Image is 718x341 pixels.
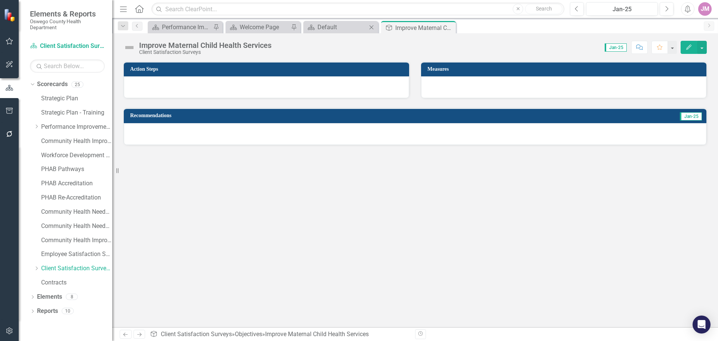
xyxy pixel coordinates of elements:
a: PHAB Re-Accreditation [41,194,112,202]
a: Workforce Development Plan [41,151,112,160]
a: Reports [37,307,58,316]
a: Performance Improvement Plans [41,123,112,131]
a: PHAB Accreditation [41,179,112,188]
div: Welcome Page [240,22,289,32]
div: Default [317,22,367,32]
a: Client Satisfaction Surveys [30,42,105,51]
div: 25 [71,81,83,88]
button: JM [698,2,712,16]
input: Search ClearPoint... [151,3,564,16]
span: Search [536,6,552,12]
img: Not Defined [123,42,135,54]
a: Default [305,22,367,32]
a: Elements [37,293,62,301]
div: Improve Maternal Child Health Services [139,41,271,49]
a: Contracts [41,278,112,287]
a: Client Satisfaction Surveys [161,331,232,338]
div: Performance Improvement Plans [162,22,211,32]
div: Improve Maternal Child Health Services [265,331,369,338]
div: » » [150,330,409,339]
div: Open Intercom Messenger [693,316,711,334]
h3: Action Steps [130,66,405,72]
a: Strategic Plan - Training [41,109,112,117]
a: Strategic Plan [41,94,112,103]
div: Jan-25 [589,5,655,14]
a: Client Satisfaction Surveys [41,264,112,273]
button: Jan-25 [586,2,658,16]
span: Elements & Reports [30,9,105,18]
h3: Recommendations [130,113,499,118]
a: Scorecards [37,80,68,89]
a: Community Health Needs Assessment and Improvement Plan [41,208,112,216]
div: 8 [66,294,78,300]
a: Employee Satisfaction Survey [41,250,112,259]
h3: Measures [427,66,703,72]
small: Oswego County Health Department [30,18,105,31]
span: Jan-25 [680,112,702,121]
a: PHAB Pathways [41,165,112,174]
button: Search [525,4,562,14]
a: Community Health Improvement Plan [41,137,112,146]
input: Search Below... [30,60,105,73]
a: Performance Improvement Plans [150,22,211,32]
img: ClearPoint Strategy [3,8,17,22]
div: Client Satisfaction Surveys [139,49,271,55]
a: Objectives [235,331,262,338]
div: 10 [62,308,74,314]
a: Welcome Page [227,22,289,32]
a: Community Health Improvement Plan [41,236,112,245]
a: Community Health Needs Assessment [41,222,112,231]
div: Improve Maternal Child Health Services [395,23,454,33]
span: Jan-25 [605,43,627,52]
